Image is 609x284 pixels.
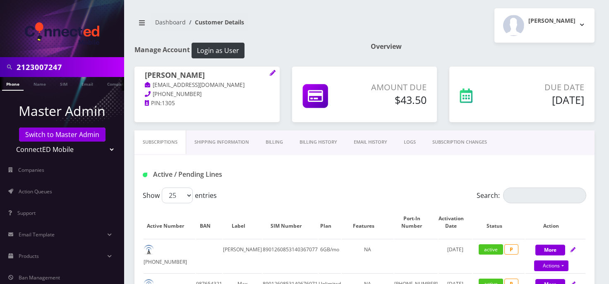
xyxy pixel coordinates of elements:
[2,77,24,91] a: Phone
[19,128,105,142] a: Switch to Master Admin
[503,188,586,203] input: Search:
[525,207,585,238] th: Action: activate to sort column ascending
[504,244,518,255] span: P
[143,171,282,178] h1: Active / Pending Lines
[25,22,99,45] img: ConnectED Mobile
[144,207,195,238] th: Active Number: activate to sort column ascending
[144,245,154,255] img: default.png
[18,166,44,173] span: Companies
[162,188,193,203] select: Showentries
[186,130,257,154] a: Shipping Information
[535,245,565,255] button: More
[192,43,245,58] button: Login as User
[342,239,393,272] td: NA
[190,45,245,54] a: Login as User
[223,207,262,238] th: Label: activate to sort column ascending
[223,239,262,272] td: [PERSON_NAME]
[263,239,318,272] td: 8901260853140367077
[144,239,195,272] td: [PHONE_NUMBER]
[424,130,495,154] a: SUBSCRIPTION CHANGES
[153,90,201,98] span: [PHONE_NUMBER]
[155,18,186,26] a: Dashboard
[506,81,584,94] p: Due Date
[394,207,438,238] th: Port-In Number: activate to sort column ascending
[77,77,97,90] a: Email
[528,17,575,24] h2: [PERSON_NAME]
[473,207,525,238] th: Status: activate to sort column ascending
[359,81,427,94] p: Amount Due
[145,81,245,89] a: [EMAIL_ADDRESS][DOMAIN_NAME]
[371,43,595,51] h1: Overview
[263,207,318,238] th: SIM Number: activate to sort column ascending
[134,43,358,58] h1: Manage Account
[145,71,269,81] h1: [PERSON_NAME]
[494,8,595,43] button: [PERSON_NAME]
[103,77,131,90] a: Company
[186,18,244,26] li: Customer Details
[145,99,162,108] a: PIN:
[196,207,222,238] th: BAN: activate to sort column ascending
[19,253,39,260] span: Products
[447,246,463,253] span: [DATE]
[19,274,60,281] span: Ban Management
[319,207,341,238] th: Plan: activate to sort column ascending
[56,77,72,90] a: SIM
[439,207,472,238] th: Activation Date: activate to sort column ascending
[257,130,291,154] a: Billing
[396,130,424,154] a: LOGS
[506,94,584,106] h5: [DATE]
[477,188,586,203] label: Search:
[143,173,147,177] img: Active / Pending Lines
[342,207,393,238] th: Features: activate to sort column ascending
[134,130,186,154] a: Subscriptions
[19,231,55,238] span: Email Template
[479,244,503,255] span: active
[345,130,396,154] a: EMAIL HISTORY
[17,59,122,75] input: Search in Company
[359,94,427,106] h5: $43.50
[534,260,568,271] a: Actions
[17,209,36,217] span: Support
[19,188,52,195] span: Action Queues
[162,99,175,107] span: 1305
[134,14,358,37] nav: breadcrumb
[319,239,341,272] td: 6GB/mo
[143,188,217,203] label: Show entries
[291,130,345,154] a: Billing History
[29,77,50,90] a: Name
